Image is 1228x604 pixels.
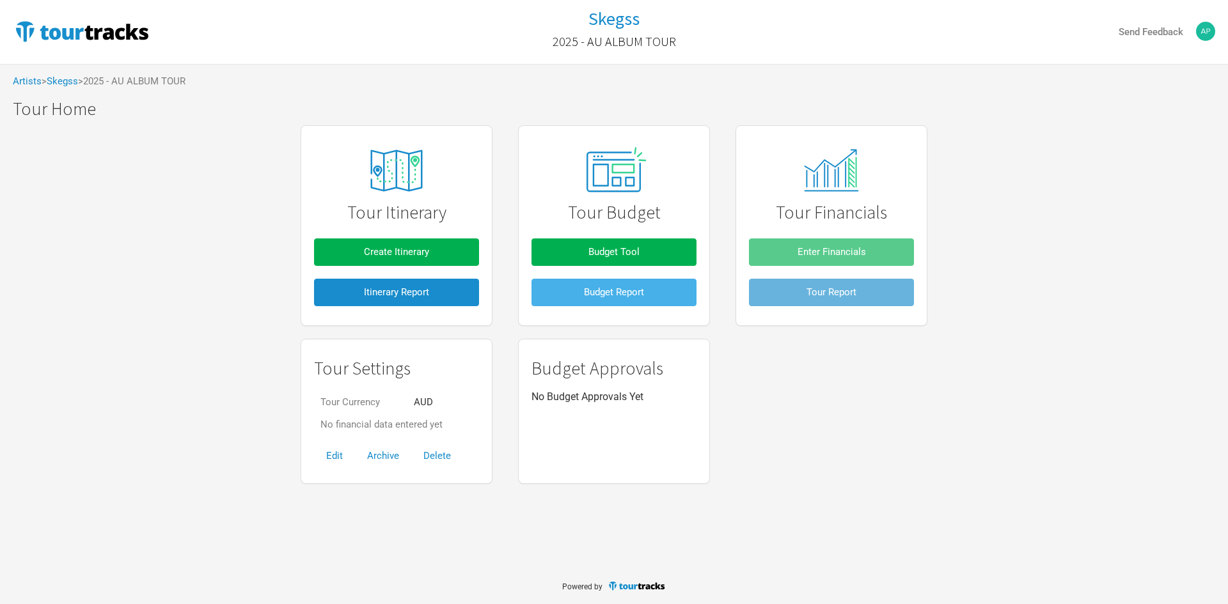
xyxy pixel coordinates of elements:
a: Enter Financials [749,232,914,272]
h1: Tour Settings [314,359,479,378]
span: Budget Tool [588,246,640,258]
a: Artists [13,75,42,87]
img: TourTracks [608,580,666,591]
h1: Budget Approvals [531,359,697,378]
h2: 2025 - AU ALBUM TOUR [553,35,676,49]
span: Tour Report [807,286,856,298]
h1: Tour Home [13,99,1228,119]
a: Skegss [47,75,78,87]
span: Powered by [562,582,602,591]
a: Budget Report [531,272,697,313]
a: Budget Tool [531,232,697,272]
span: Budget Report [584,286,644,298]
button: Enter Financials [749,238,914,266]
img: TourTracks [13,19,151,44]
span: > 2025 - AU ALBUM TOUR [78,77,185,86]
a: Tour Report [749,272,914,313]
button: Itinerary Report [314,279,479,306]
button: Create Itinerary [314,238,479,266]
img: Alexander [1196,22,1215,41]
a: Skegss [588,9,640,29]
h1: Tour Budget [531,203,697,222]
td: No financial data entered yet [314,414,449,436]
strong: Send Feedback [1119,26,1183,38]
h1: Tour Financials [749,203,914,222]
p: No Budget Approvals Yet [531,391,697,403]
a: 2025 - AU ALBUM TOUR [553,28,676,55]
button: Archive [355,442,411,470]
button: Budget Tool [531,238,697,266]
button: Budget Report [531,279,697,306]
span: > [42,77,78,86]
td: AUD [407,391,449,414]
img: tourtracks_14_icons_monitor.svg [797,149,865,192]
span: Enter Financials [798,246,866,258]
span: Itinerary Report [364,286,429,298]
img: tourtracks_icons_FA_06_icons_itinerary.svg [349,141,445,201]
img: tourtracks_02_icon_presets.svg [571,144,657,197]
h1: Skegss [588,7,640,30]
td: Tour Currency [314,391,407,414]
span: Create Itinerary [364,246,429,258]
h1: Tour Itinerary [314,203,479,222]
button: Edit [314,442,355,470]
a: Itinerary Report [314,272,479,313]
button: Tour Report [749,279,914,306]
a: Edit [314,450,355,461]
a: Create Itinerary [314,232,479,272]
button: Delete [411,442,463,470]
